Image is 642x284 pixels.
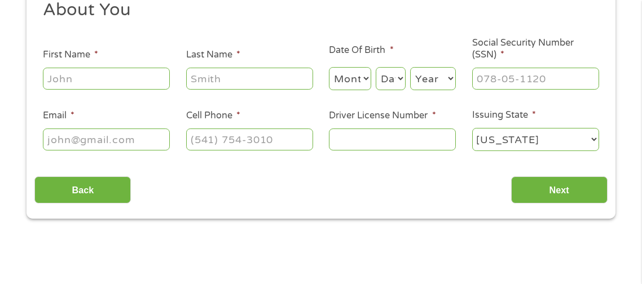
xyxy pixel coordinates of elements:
input: Smith [186,68,313,89]
label: First Name [43,49,98,61]
input: john@gmail.com [43,128,170,150]
input: Back [34,176,131,204]
input: 078-05-1120 [472,68,599,89]
input: Next [511,176,608,204]
input: John [43,68,170,89]
label: Issuing State [472,109,536,121]
label: Email [43,110,74,122]
input: (541) 754-3010 [186,128,313,150]
label: Last Name [186,49,240,61]
label: Cell Phone [186,110,240,122]
label: Social Security Number (SSN) [472,37,599,61]
label: Date Of Birth [329,45,393,56]
label: Driver License Number [329,110,436,122]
